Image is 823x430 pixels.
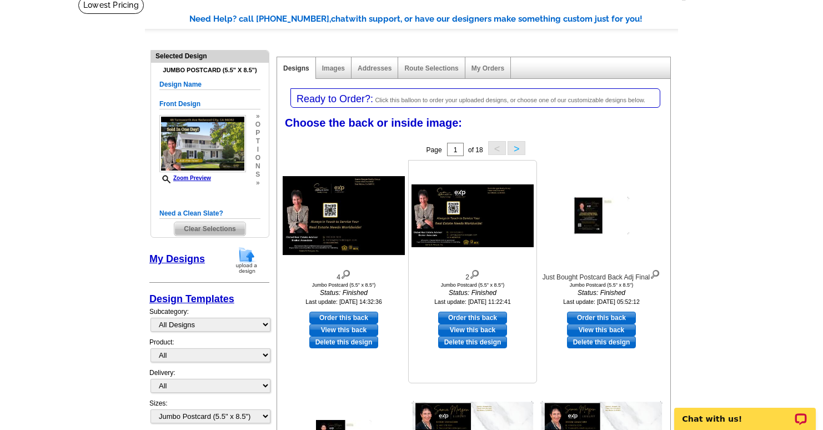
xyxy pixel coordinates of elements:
div: Product: [149,337,269,368]
small: Last update: [DATE] 14:32:36 [305,298,382,305]
a: My Orders [471,64,504,72]
span: i [255,146,260,154]
img: small-thumb.jpg [159,115,246,172]
iframe: LiveChat chat widget [667,395,823,430]
span: s [255,171,260,179]
a: Zoom Preview [159,175,211,181]
a: Addresses [358,64,392,72]
span: Click this balloon to order your uploaded designs, or choose one of our customizable designs below. [375,97,645,103]
div: Selected Design [151,51,269,61]
span: Choose the back or inside image: [285,117,462,129]
a: use this design [438,312,507,324]
img: Just Bought Postcard Back Adj Final [574,197,629,234]
button: > [508,141,525,155]
a: Design Templates [149,293,234,304]
span: of 18 [468,146,483,154]
div: 4 [283,267,405,282]
span: Page [426,146,442,154]
small: Last update: [DATE] 05:52:12 [563,298,640,305]
h4: Jumbo Postcard (5.5" x 8.5") [159,67,260,74]
i: Status: Finished [283,288,405,298]
div: Jumbo Postcard (5.5" x 8.5") [283,282,405,288]
a: View this back [309,324,378,336]
button: < [488,141,506,155]
span: o [255,154,260,162]
small: Last update: [DATE] 11:22:41 [434,298,511,305]
a: use this design [567,312,636,324]
a: use this design [309,312,378,324]
a: View this back [567,324,636,336]
h5: Need a Clean Slate? [159,208,260,219]
img: view design details [650,267,660,279]
div: Just Bought Postcard Back Adj Final [540,267,663,282]
span: t [255,137,260,146]
span: p [255,129,260,137]
img: 2 [411,184,534,247]
a: Delete this design [309,336,378,348]
span: Clear Selections [174,222,245,236]
a: View this back [438,324,507,336]
div: Delivery: [149,368,269,398]
a: Designs [283,64,309,72]
a: Delete this design [438,336,507,348]
span: » [255,179,260,187]
img: 4 [283,176,405,255]
img: view design details [469,267,480,279]
img: upload-design [232,246,261,274]
span: n [255,162,260,171]
a: Route Selections [404,64,458,72]
span: chat [331,14,349,24]
h5: Front Design [159,99,260,109]
h5: Design Name [159,79,260,90]
div: Jumbo Postcard (5.5" x 8.5") [411,282,534,288]
a: Delete this design [567,336,636,348]
div: 2 [411,267,534,282]
a: My Designs [149,253,205,264]
i: Status: Finished [540,288,663,298]
img: view design details [340,267,351,279]
div: Subcategory: [149,307,269,337]
span: o [255,121,260,129]
div: Need Help? call [PHONE_NUMBER], with support, or have our designers make something custom just fo... [189,13,678,26]
span: Ready to Order?: [297,93,373,104]
div: Jumbo Postcard (5.5" x 8.5") [540,282,663,288]
span: » [255,112,260,121]
i: Status: Finished [411,288,534,298]
a: Images [322,64,345,72]
div: Sizes: [149,398,269,429]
